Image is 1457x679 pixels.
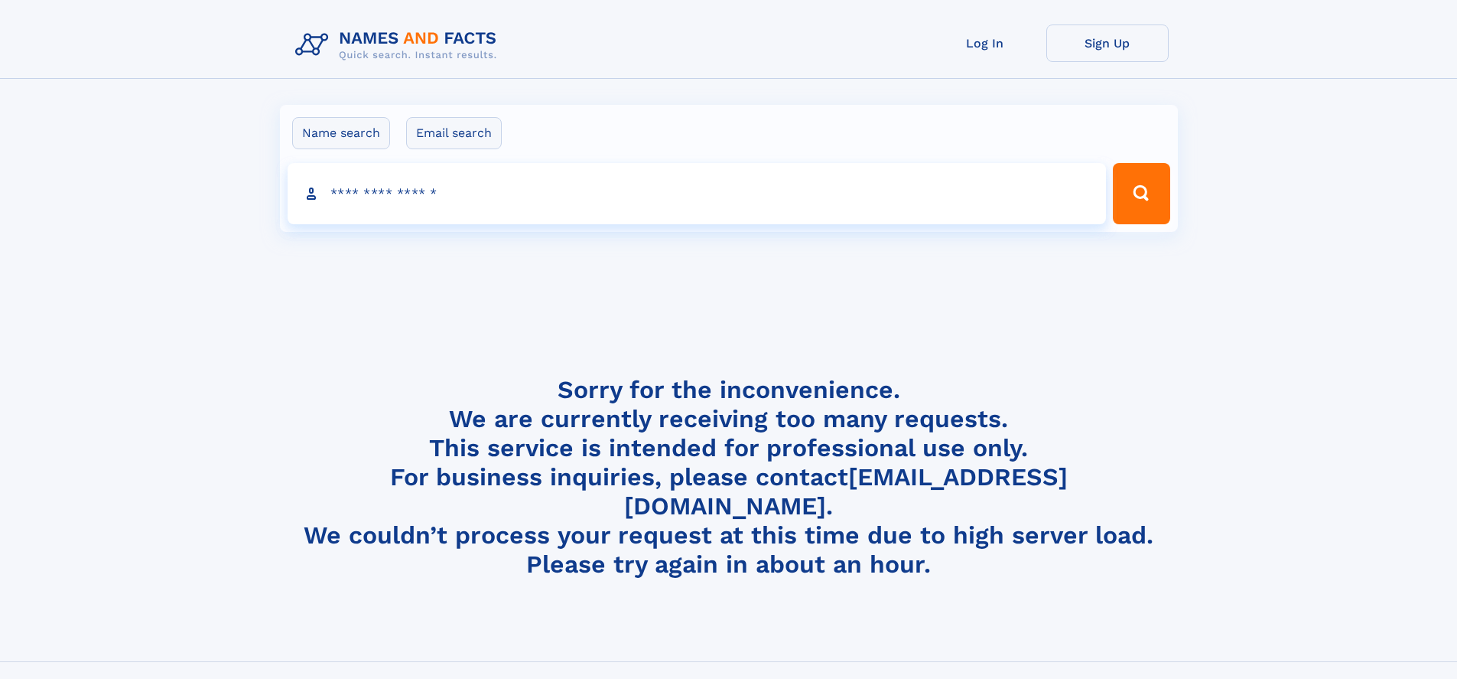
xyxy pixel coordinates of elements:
[924,24,1046,62] a: Log In
[1113,163,1169,224] button: Search Button
[289,375,1169,579] h4: Sorry for the inconvenience. We are currently receiving too many requests. This service is intend...
[288,163,1107,224] input: search input
[289,24,509,66] img: Logo Names and Facts
[292,117,390,149] label: Name search
[1046,24,1169,62] a: Sign Up
[406,117,502,149] label: Email search
[624,462,1068,521] a: [EMAIL_ADDRESS][DOMAIN_NAME]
